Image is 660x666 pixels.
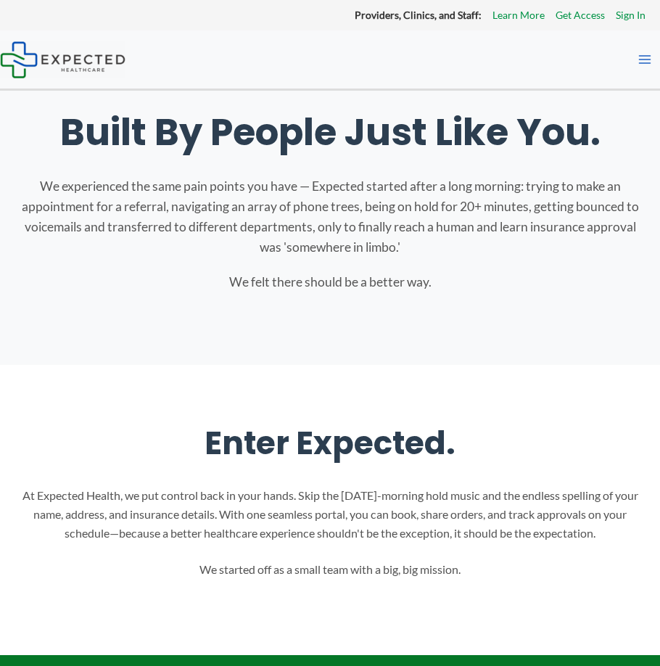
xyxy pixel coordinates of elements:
[616,6,645,25] a: Sign In
[15,272,645,292] p: We felt there should be a better way.
[15,560,645,579] p: We started off as a small team with a big, big mission.
[15,423,645,464] h2: Enter Expected.
[355,9,482,21] strong: Providers, Clinics, and Staff:
[15,110,645,155] h1: Built By People Just Like You.
[556,6,605,25] a: Get Access
[630,44,660,75] button: Main menu toggle
[15,176,645,258] p: We experienced the same pain points you have — Expected started after a long morning: trying to m...
[15,486,645,542] p: At Expected Health, we put control back in your hands. Skip the [DATE]-morning hold music and the...
[492,6,545,25] a: Learn More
